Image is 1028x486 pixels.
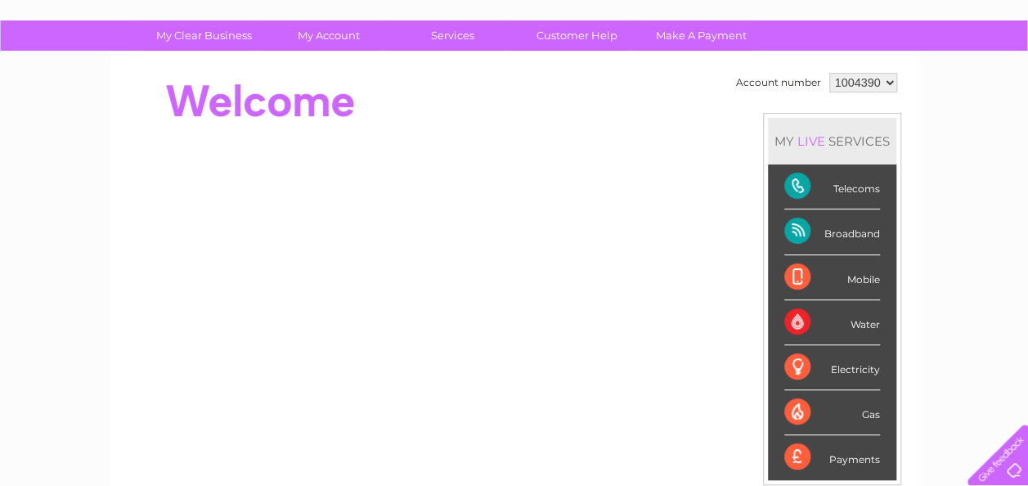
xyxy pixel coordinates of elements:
a: Customer Help [510,20,644,51]
a: Telecoms [827,70,876,82]
div: Electricity [784,345,880,390]
a: Log out [974,70,1012,82]
div: LIVE [794,133,828,149]
a: 0333 014 3131 [720,8,833,29]
a: Services [385,20,520,51]
a: My Account [261,20,396,51]
div: Mobile [784,255,880,300]
a: Make A Payment [634,20,769,51]
a: Blog [886,70,909,82]
div: Gas [784,390,880,435]
div: Water [784,300,880,345]
div: Telecoms [784,164,880,209]
td: Account number [732,69,825,97]
a: My Clear Business [137,20,272,51]
a: Water [740,70,771,82]
img: logo.png [36,43,119,92]
div: Payments [784,435,880,479]
a: Energy [781,70,817,82]
a: Contact [919,70,959,82]
div: Clear Business is a trading name of Verastar Limited (registered in [GEOGRAPHIC_DATA] No. 3667643... [128,9,901,79]
div: MY SERVICES [768,118,896,164]
div: Broadband [784,209,880,254]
